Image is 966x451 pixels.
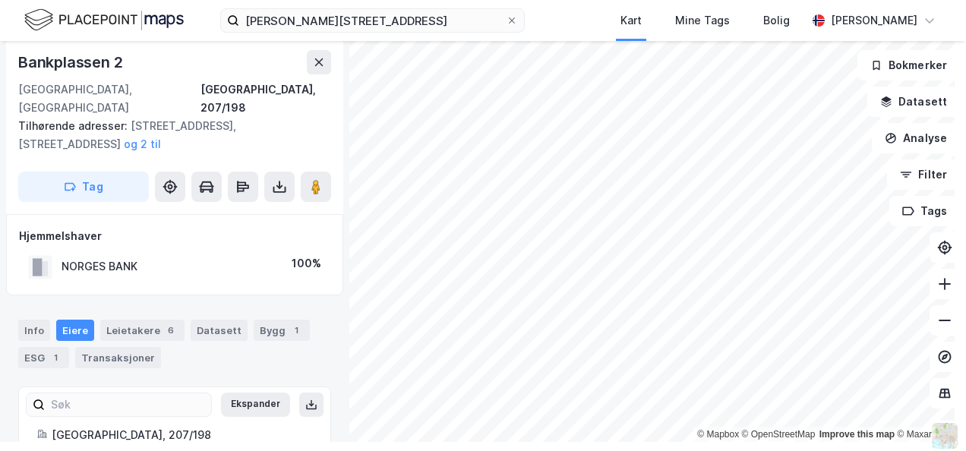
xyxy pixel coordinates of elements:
div: 100% [292,254,321,273]
div: [GEOGRAPHIC_DATA], 207/198 [52,426,312,444]
div: Bolig [763,11,790,30]
div: NORGES BANK [62,257,137,276]
button: Tag [18,172,149,202]
div: Kart [620,11,642,30]
a: OpenStreetMap [742,429,816,440]
div: 1 [48,350,63,365]
a: Improve this map [819,429,895,440]
button: Datasett [867,87,960,117]
span: Tilhørende adresser: [18,119,131,132]
div: Eiere [56,320,94,341]
a: Mapbox [697,429,739,440]
div: 1 [289,323,304,338]
div: ESG [18,347,69,368]
div: Hjemmelshaver [19,227,330,245]
img: logo.f888ab2527a4732fd821a326f86c7f29.svg [24,7,184,33]
div: 6 [163,323,178,338]
button: Filter [887,159,960,190]
div: Bygg [254,320,310,341]
div: Mine Tags [675,11,730,30]
div: Bankplassen 2 [18,50,125,74]
input: Søk på adresse, matrikkel, gårdeiere, leietakere eller personer [239,9,506,32]
button: Analyse [872,123,960,153]
div: Transaksjoner [75,347,161,368]
input: Søk [45,393,211,416]
button: Tags [889,196,960,226]
div: [GEOGRAPHIC_DATA], 207/198 [200,80,331,117]
button: Ekspander [221,393,290,417]
button: Bokmerker [857,50,960,80]
div: Leietakere [100,320,185,341]
div: [PERSON_NAME] [831,11,917,30]
div: Datasett [191,320,248,341]
div: [GEOGRAPHIC_DATA], [GEOGRAPHIC_DATA] [18,80,200,117]
iframe: Chat Widget [890,378,966,451]
div: [STREET_ADDRESS], [STREET_ADDRESS] [18,117,319,153]
div: Info [18,320,50,341]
